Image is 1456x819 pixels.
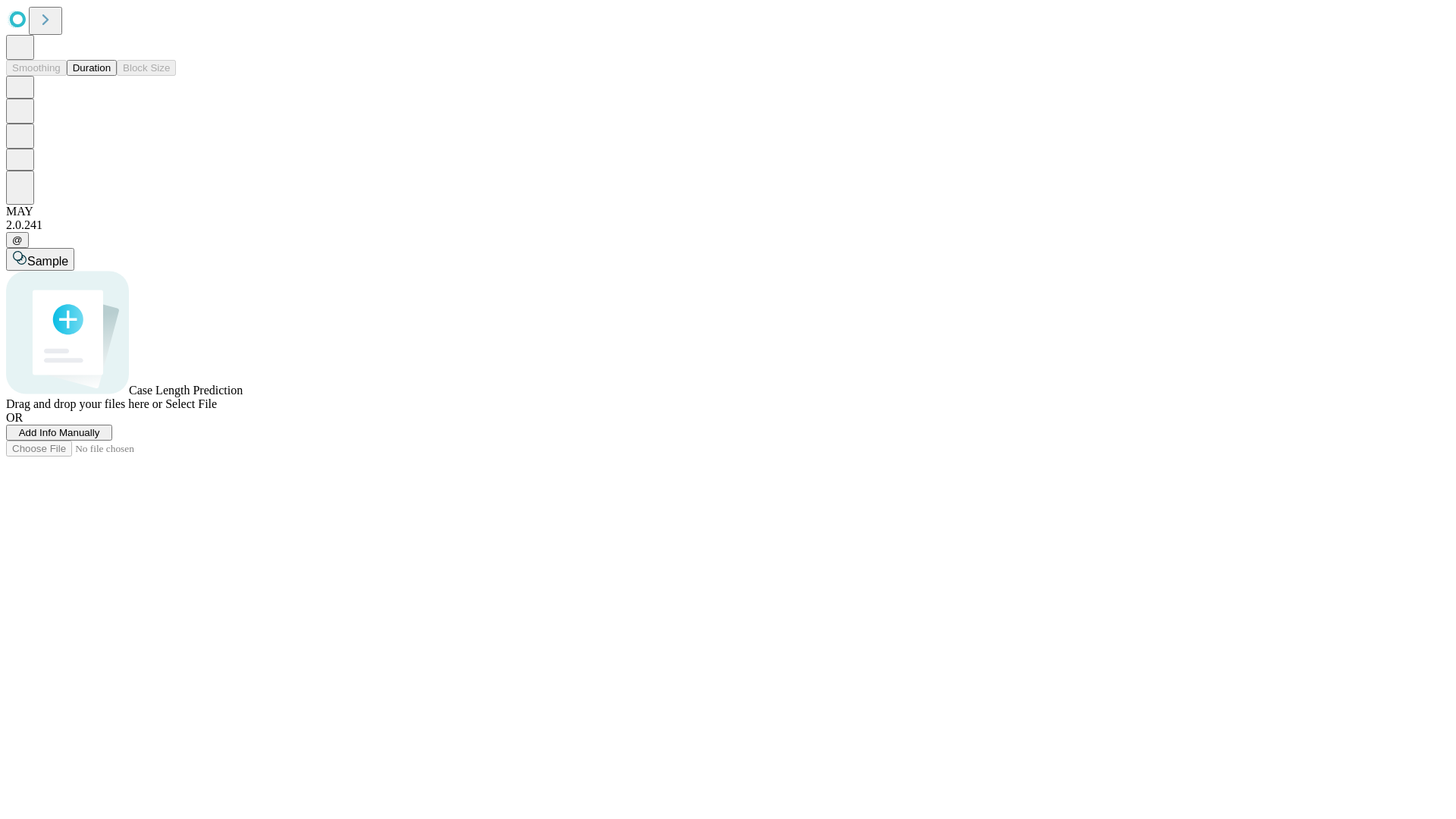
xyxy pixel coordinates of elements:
[27,255,68,268] span: Sample
[129,384,243,397] span: Case Length Prediction
[6,205,1450,218] div: MAY
[165,397,217,410] span: Select File
[6,248,74,271] button: Sample
[6,411,23,424] span: OR
[19,427,100,438] span: Add Info Manually
[6,425,112,441] button: Add Info Manually
[67,60,117,76] button: Duration
[117,60,176,76] button: Block Size
[6,397,162,410] span: Drag and drop your files here or
[6,218,1450,232] div: 2.0.241
[6,60,67,76] button: Smoothing
[12,234,23,246] span: @
[6,232,29,248] button: @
